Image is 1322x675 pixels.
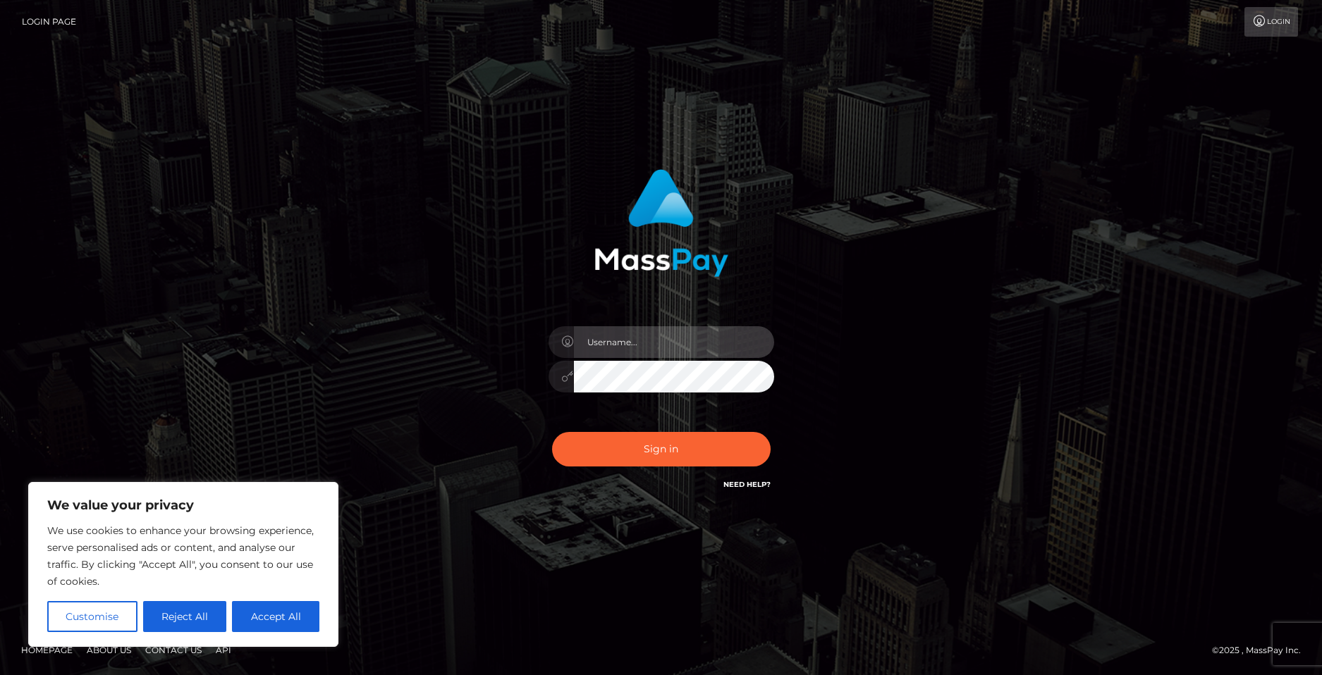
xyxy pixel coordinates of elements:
[22,7,76,37] a: Login Page
[143,601,227,632] button: Reject All
[47,497,319,514] p: We value your privacy
[210,639,237,661] a: API
[81,639,137,661] a: About Us
[552,432,771,466] button: Sign in
[232,601,319,632] button: Accept All
[140,639,207,661] a: Contact Us
[28,482,338,647] div: We value your privacy
[47,601,137,632] button: Customise
[16,639,78,661] a: Homepage
[1244,7,1298,37] a: Login
[594,169,728,277] img: MassPay Login
[47,522,319,590] p: We use cookies to enhance your browsing experience, serve personalised ads or content, and analys...
[574,326,774,358] input: Username...
[1212,643,1311,658] div: © 2025 , MassPay Inc.
[723,480,771,489] a: Need Help?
